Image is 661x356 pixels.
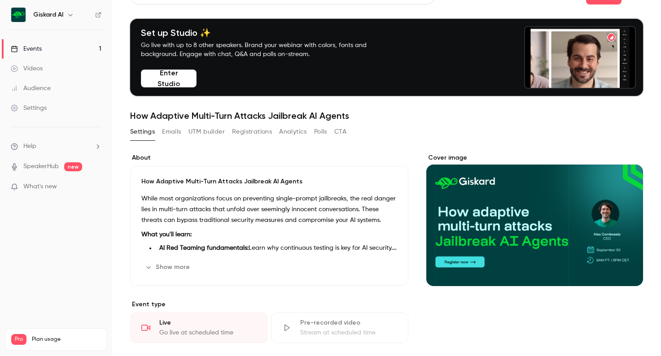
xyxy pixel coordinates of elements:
[33,10,63,19] h6: Giskard AI
[141,260,195,274] button: Show more
[130,300,408,309] p: Event type
[162,125,181,139] button: Emails
[141,41,388,59] p: Go live with up to 8 other speakers. Brand your webinar with colors, fonts and background. Engage...
[11,84,51,93] div: Audience
[11,334,26,345] span: Pro
[11,104,47,113] div: Settings
[232,125,272,139] button: Registrations
[279,125,307,139] button: Analytics
[23,182,57,191] span: What's new
[300,318,397,327] div: Pre-recorded video
[11,142,101,151] li: help-dropdown-opener
[141,177,397,186] p: How Adaptive Multi-Turn Attacks Jailbreak AI Agents
[141,231,192,238] strong: What you'll learn:
[130,110,643,121] h1: How Adaptive Multi-Turn Attacks Jailbreak AI Agents
[11,64,43,73] div: Videos
[130,125,155,139] button: Settings
[64,162,82,171] span: new
[159,318,256,327] div: Live
[130,313,267,343] div: LiveGo live at scheduled time
[156,243,397,253] li: Learn why continuous testing is key for AI security.
[314,125,327,139] button: Polls
[300,328,397,337] div: Stream at scheduled time
[159,328,256,337] div: Go live at scheduled time
[141,193,397,226] p: While most organizations focus on preventing single-prompt jailbreaks, the real danger lies in mu...
[11,44,42,53] div: Events
[23,142,36,151] span: Help
[141,69,197,87] button: Enter Studio
[188,125,225,139] button: UTM builder
[11,8,26,22] img: Giskard AI
[159,245,249,251] strong: AI Red Teaming fundamentals:
[91,183,101,191] iframe: Noticeable Trigger
[426,153,643,286] section: Cover image
[334,125,346,139] button: CTA
[426,153,643,162] label: Cover image
[141,27,388,38] h4: Set up Studio ✨
[130,153,408,162] label: About
[23,162,59,171] a: SpeakerHub
[271,313,408,343] div: Pre-recorded videoStream at scheduled time
[32,336,101,343] span: Plan usage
